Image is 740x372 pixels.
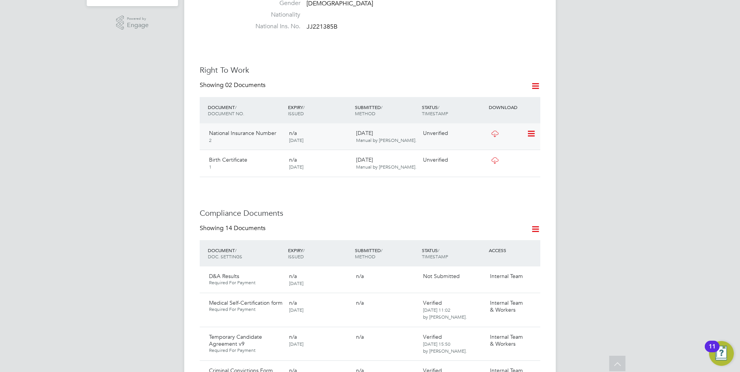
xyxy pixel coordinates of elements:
span: / [235,104,236,110]
span: Verified [423,299,442,306]
span: Temporary Candidate Agreement v9 [209,333,262,347]
h3: Compliance Documents [200,208,540,218]
span: METHOD [355,110,375,116]
a: Powered byEngage [116,15,149,30]
span: n/a [289,273,297,280]
span: Required For Payment [209,347,283,353]
span: D&A Results [209,273,239,280]
span: Required For Payment [209,280,283,286]
span: / [303,104,305,110]
span: Manual by [PERSON_NAME]. [356,164,416,170]
span: / [438,104,439,110]
span: / [381,247,382,253]
span: 2 [209,137,212,143]
span: Medical Self-Certification form [209,299,283,306]
span: Not Submitted [423,273,460,280]
span: / [303,247,305,253]
div: DOCUMENT [206,243,286,263]
span: Verified [423,333,442,340]
div: National Insurance Number [206,126,286,147]
span: n/a [289,333,297,340]
span: n/a [356,273,364,280]
div: SUBMITTED [353,100,420,120]
span: [DATE] [289,164,303,170]
span: TIMESTAMP [422,253,448,259]
span: 1 [209,164,212,170]
label: National Ins. No. [246,22,300,31]
div: Showing [200,81,267,89]
span: [DATE] 15:50 by [PERSON_NAME]. [423,341,467,354]
span: Required For Payment [209,306,283,312]
div: DOCUMENT [206,100,286,120]
span: Internal Team [490,273,523,280]
span: DOCUMENT NO. [208,110,244,116]
div: STATUS [420,243,487,263]
div: EXPIRY [286,100,353,120]
div: DOWNLOAD [487,100,540,114]
span: 02 Documents [225,81,266,89]
div: n/a [286,126,353,147]
div: ACCESS [487,243,540,257]
span: Engage [127,22,149,29]
span: [DATE] [289,280,303,286]
span: 14 Documents [225,224,266,232]
span: METHOD [355,253,375,259]
div: Showing [200,224,267,232]
span: n/a [356,299,364,306]
div: n/a [286,153,353,173]
span: [DATE] [289,341,303,347]
span: / [235,247,236,253]
div: [DATE] [353,126,420,147]
span: n/a [289,299,297,306]
span: TIMESTAMP [422,110,448,116]
div: SUBMITTED [353,243,420,263]
div: EXPIRY [286,243,353,263]
button: Open Resource Center, 11 new notifications [709,341,734,366]
span: / [438,247,439,253]
h3: Right To Work [200,65,540,75]
span: ISSUED [288,110,304,116]
span: Unverified [423,130,448,137]
span: / [381,104,382,110]
div: Birth Certificate [206,153,286,173]
span: n/a [356,333,364,340]
div: [DATE] [353,153,420,173]
span: [DATE] 11:02 by [PERSON_NAME]. [423,307,467,320]
span: Manual by [PERSON_NAME]. [356,137,416,143]
span: [DATE] [289,307,303,313]
span: JJ221385B [307,23,337,31]
div: STATUS [420,100,487,120]
span: Internal Team & Workers [490,299,523,313]
div: 11 [709,346,716,357]
label: Nationality [246,11,300,19]
span: ISSUED [288,253,304,259]
span: Unverified [423,156,448,163]
span: DOC. SETTINGS [208,253,242,259]
span: Powered by [127,15,149,22]
span: Internal Team & Workers [490,333,523,347]
span: [DATE] [289,137,303,143]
